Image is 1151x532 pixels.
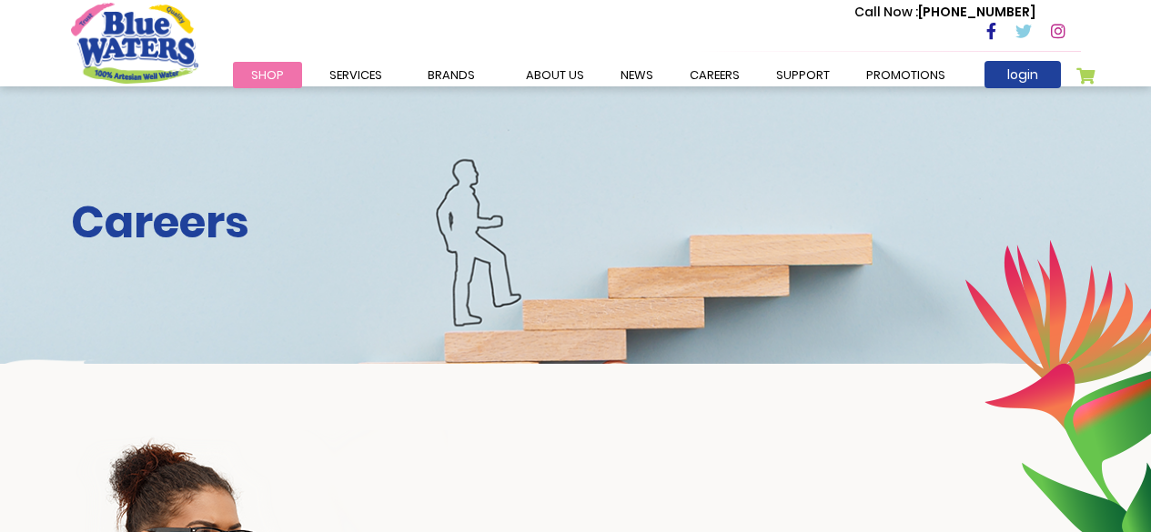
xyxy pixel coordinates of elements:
[602,62,671,88] a: News
[329,66,382,84] span: Services
[508,62,602,88] a: about us
[71,3,198,83] a: store logo
[984,61,1061,88] a: login
[758,62,848,88] a: support
[251,66,284,84] span: Shop
[428,66,475,84] span: Brands
[854,3,1035,22] p: [PHONE_NUMBER]
[671,62,758,88] a: careers
[854,3,918,21] span: Call Now :
[848,62,964,88] a: Promotions
[71,196,1081,249] h2: Careers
